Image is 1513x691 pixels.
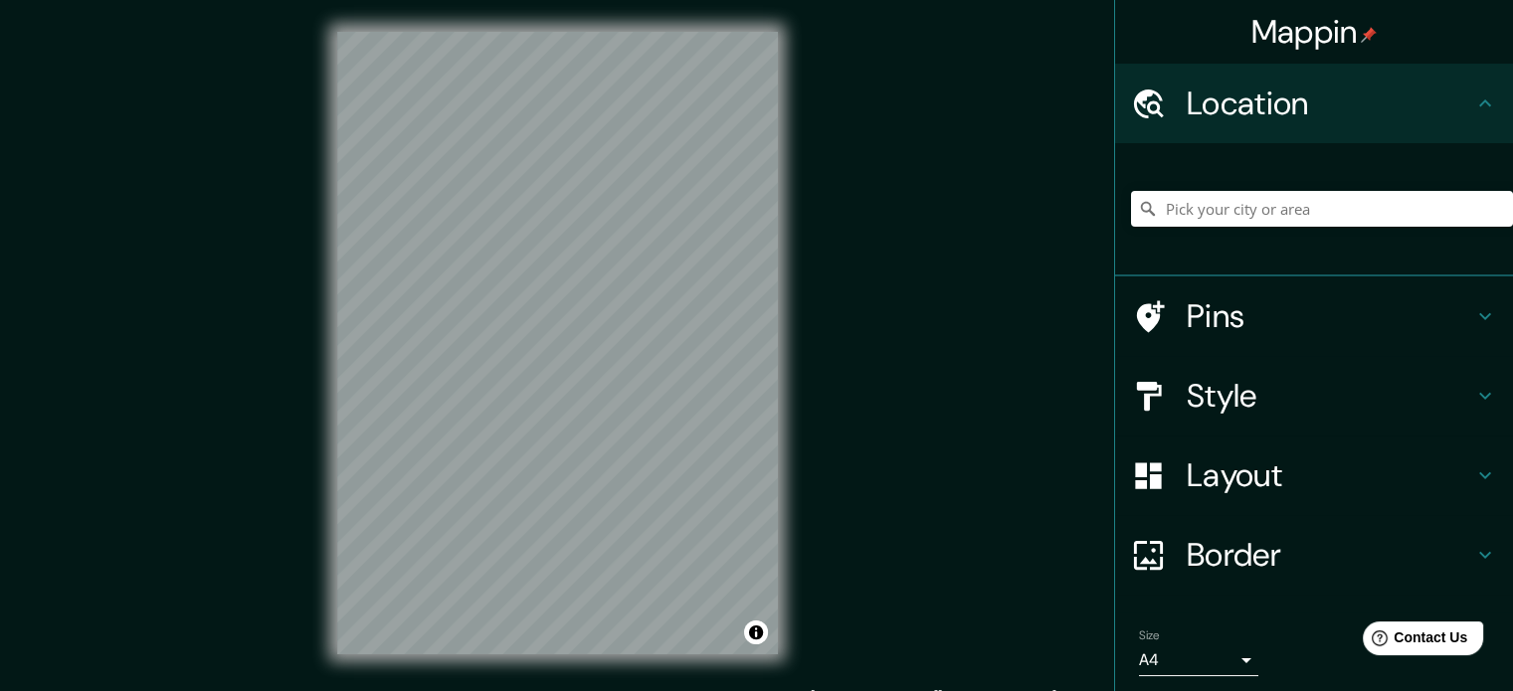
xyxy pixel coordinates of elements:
[1187,84,1473,123] h4: Location
[1115,435,1513,515] div: Layout
[1187,455,1473,495] h4: Layout
[1187,296,1473,336] h4: Pins
[1115,515,1513,595] div: Border
[1139,644,1258,676] div: A4
[1115,356,1513,435] div: Style
[1131,191,1513,227] input: Pick your city or area
[1336,613,1491,669] iframe: Help widget launcher
[1139,627,1160,644] label: Size
[744,620,768,644] button: Toggle attribution
[1115,64,1513,143] div: Location
[337,32,778,654] canvas: Map
[1187,535,1473,575] h4: Border
[1361,27,1377,43] img: pin-icon.png
[1115,276,1513,356] div: Pins
[1251,12,1378,52] h4: Mappin
[1187,376,1473,416] h4: Style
